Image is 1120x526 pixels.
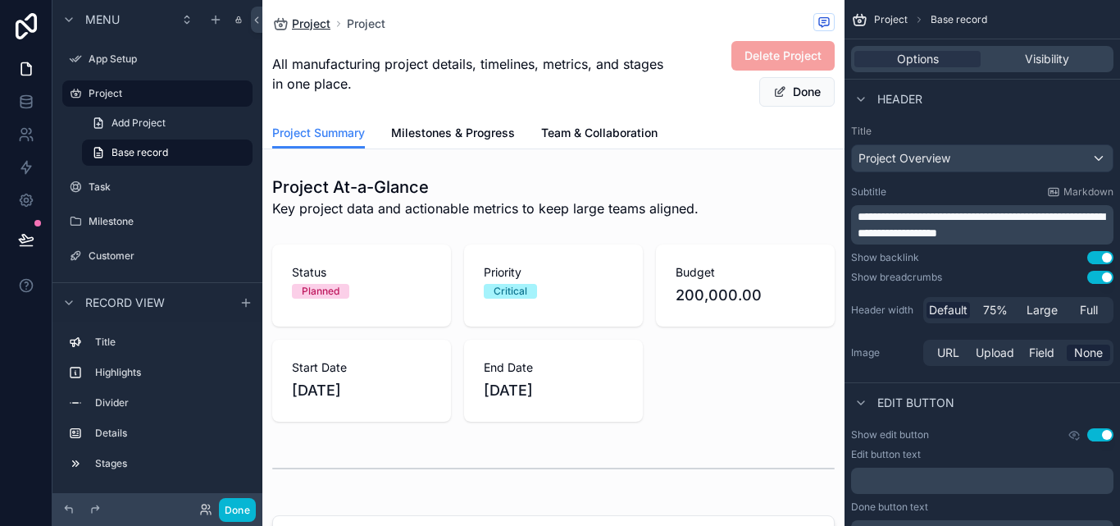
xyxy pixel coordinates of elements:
div: scrollable content [851,468,1113,494]
a: Add Project [82,110,253,136]
a: Project [62,80,253,107]
label: App Setup [89,53,249,66]
a: Project [347,16,385,32]
label: Divider [95,396,246,409]
label: Title [95,336,246,349]
span: Team & Collaboration [541,125,658,141]
label: Subtitle [851,185,886,199]
span: Large [1027,302,1058,318]
div: Show backlink [851,251,919,264]
button: Project Overview [851,144,1113,172]
span: Add Project [112,117,166,130]
a: Project [272,16,330,32]
span: Project Summary [272,125,365,141]
span: Edit button [877,395,954,411]
span: Base record [931,13,987,26]
span: Project [292,16,330,32]
span: Header [877,91,922,107]
a: Task [62,174,253,200]
span: Milestones & Progress [391,125,515,141]
label: Image [851,346,917,359]
a: Customer [62,243,253,269]
label: Customer [89,249,249,263]
span: Project [874,13,908,26]
label: Highlights [95,366,246,379]
div: scrollable content [851,205,1113,245]
span: Project Overview [858,150,950,167]
button: Done [219,498,256,522]
span: Full [1080,302,1098,318]
button: Done [759,77,835,107]
label: Task [89,181,249,194]
a: Markdown [1047,185,1113,199]
span: Default [929,302,967,318]
label: Stages [95,457,246,470]
a: Base record [82,140,253,166]
label: Details [95,427,246,440]
a: Milestones & Progress [391,118,515,151]
label: Milestone [89,215,249,228]
label: Edit button text [851,448,921,461]
a: Project Update [62,277,253,304]
a: Team & Collaboration [541,118,658,151]
span: Field [1029,345,1054,361]
a: App Setup [62,46,253,72]
span: Upload [976,345,1014,361]
label: Title [851,125,1113,138]
span: Base record [112,146,168,159]
div: scrollable content [52,322,262,493]
span: Markdown [1063,185,1113,199]
span: URL [937,345,959,361]
span: None [1074,345,1103,361]
span: Record view [85,295,165,311]
span: 75% [983,302,1008,318]
label: Show edit button [851,428,929,441]
label: Header width [851,304,917,317]
a: Project Summary [272,118,365,149]
span: All manufacturing project details, timelines, metrics, and stages in one place. [272,54,667,94]
span: Options [897,51,939,67]
span: Menu [85,11,120,28]
span: Visibility [1025,51,1069,67]
label: Project [89,87,243,100]
a: Milestone [62,208,253,235]
div: Show breadcrumbs [851,271,942,284]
